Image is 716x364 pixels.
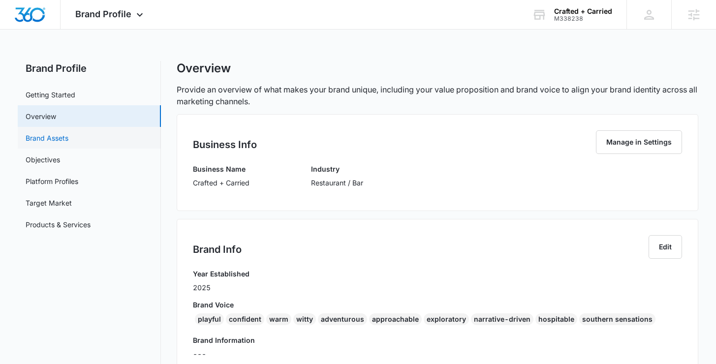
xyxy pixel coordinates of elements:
[226,313,264,325] div: confident
[554,7,612,15] div: account name
[195,313,224,325] div: playful
[18,61,161,76] h2: Brand Profile
[579,313,655,325] div: southern sensations
[311,164,363,174] h3: Industry
[193,178,249,188] p: Crafted + Carried
[26,90,75,100] a: Getting Started
[26,154,60,165] a: Objectives
[649,235,682,259] button: Edit
[26,176,78,186] a: Platform Profiles
[26,111,56,121] a: Overview
[471,313,533,325] div: narrative-driven
[193,335,682,345] h3: Brand Information
[369,313,422,325] div: approachable
[193,282,249,293] p: 2025
[26,219,91,230] a: Products & Services
[554,15,612,22] div: account id
[293,313,316,325] div: witty
[75,9,131,19] span: Brand Profile
[311,178,363,188] p: Restaurant / Bar
[424,313,469,325] div: exploratory
[318,313,367,325] div: adventurous
[26,133,68,143] a: Brand Assets
[193,164,249,174] h3: Business Name
[193,349,682,359] p: ---
[193,269,249,279] h3: Year Established
[596,130,682,154] button: Manage in Settings
[193,242,242,257] h2: Brand Info
[535,313,577,325] div: hospitable
[193,300,682,310] h3: Brand Voice
[177,84,698,107] p: Provide an overview of what makes your brand unique, including your value proposition and brand v...
[26,198,72,208] a: Target Market
[177,61,231,76] h1: Overview
[193,137,257,152] h2: Business Info
[266,313,291,325] div: warm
